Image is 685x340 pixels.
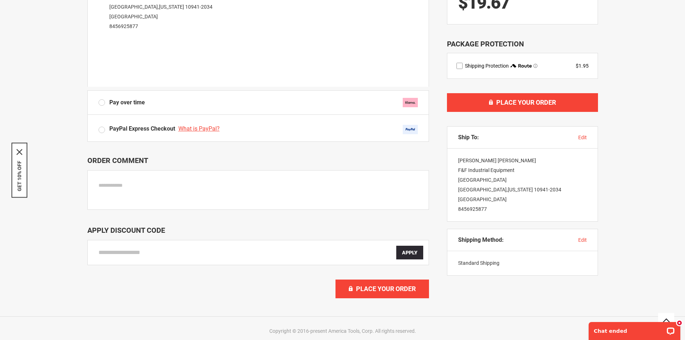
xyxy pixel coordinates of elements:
[17,149,22,155] button: Close
[458,134,479,141] span: Ship To:
[533,64,538,68] span: Learn more
[87,156,429,165] p: Order Comment
[576,62,589,69] div: $1.95
[578,237,587,243] span: edit
[447,93,598,112] button: Place Your Order
[458,260,499,266] span: Standard Shipping
[403,98,418,107] img: klarna.svg
[396,246,423,259] button: Apply
[508,187,533,192] span: [US_STATE]
[335,280,429,298] button: Place Your Order
[159,4,184,10] span: [US_STATE]
[356,285,416,293] span: Place Your Order
[109,23,138,29] a: 8456925877
[97,33,419,87] iframe: Secure payment input frame
[458,206,487,212] a: 8456925877
[109,125,175,132] span: PayPal Express Checkout
[402,250,417,255] span: Apply
[447,149,598,221] div: [PERSON_NAME] [PERSON_NAME] F&F Industrial Equipment [GEOGRAPHIC_DATA] [GEOGRAPHIC_DATA] , 10941-...
[578,236,587,244] button: edit
[578,135,587,140] span: edit
[109,99,145,107] span: Pay over time
[496,99,556,106] span: Place Your Order
[87,226,165,235] span: Apply Discount Code
[578,134,587,141] button: edit
[458,236,504,244] span: Shipping Method:
[465,63,509,69] span: Shipping Protection
[17,149,22,155] svg: close icon
[86,327,600,335] div: Copyright © 2016-present America Tools, Corp. All rights reserved.
[456,62,589,69] div: route shipping protection selector element
[17,160,22,191] button: GET 10% OFF
[178,125,220,132] span: What is PayPal?
[178,125,222,132] a: What is PayPal?
[403,125,418,134] img: Acceptance Mark
[584,317,685,340] iframe: LiveChat chat widget
[447,39,598,49] div: Package Protection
